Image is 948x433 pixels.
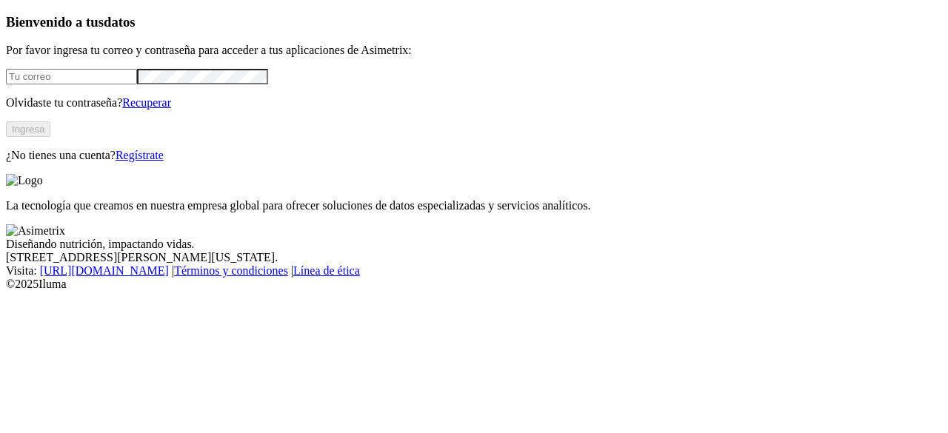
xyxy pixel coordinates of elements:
[40,264,169,277] a: [URL][DOMAIN_NAME]
[6,264,942,278] div: Visita : | |
[6,121,50,137] button: Ingresa
[104,14,136,30] span: datos
[122,96,171,109] a: Recuperar
[6,224,65,238] img: Asimetrix
[6,44,942,57] p: Por favor ingresa tu correo y contraseña para acceder a tus aplicaciones de Asimetrix:
[6,278,942,291] div: © 2025 Iluma
[6,149,942,162] p: ¿No tienes una cuenta?
[6,251,942,264] div: [STREET_ADDRESS][PERSON_NAME][US_STATE].
[6,199,942,212] p: La tecnología que creamos en nuestra empresa global para ofrecer soluciones de datos especializad...
[174,264,288,277] a: Términos y condiciones
[6,238,942,251] div: Diseñando nutrición, impactando vidas.
[6,174,43,187] img: Logo
[6,69,137,84] input: Tu correo
[116,149,164,161] a: Regístrate
[293,264,360,277] a: Línea de ética
[6,14,942,30] h3: Bienvenido a tus
[6,96,942,110] p: Olvidaste tu contraseña?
